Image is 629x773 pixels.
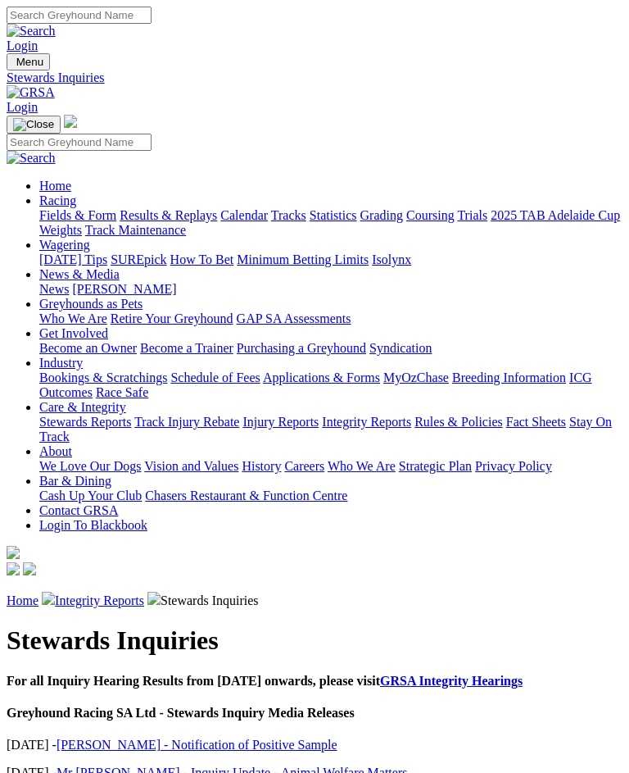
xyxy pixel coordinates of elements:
div: Racing [39,208,622,238]
a: Syndication [369,341,432,355]
a: Racing [39,193,76,207]
a: About [39,444,72,458]
a: Login [7,100,38,114]
a: Integrity Reports [322,415,411,429]
a: Trials [457,208,487,222]
a: MyOzChase [383,371,449,384]
a: Fact Sheets [506,415,566,429]
a: Become a Trainer [140,341,233,355]
a: Vision and Values [144,459,238,473]
a: Track Maintenance [85,223,186,237]
input: Search [7,134,152,151]
div: About [39,459,622,474]
a: Industry [39,356,83,370]
a: Isolynx [372,252,411,266]
a: Race Safe [96,385,148,399]
button: Toggle navigation [7,53,50,70]
a: Privacy Policy [475,459,552,473]
a: Weights [39,223,82,237]
a: Care & Integrity [39,400,126,414]
a: Integrity Reports [55,593,144,607]
a: 2025 TAB Adelaide Cup [491,208,620,222]
h4: Greyhound Racing SA Ltd - Stewards Inquiry Media Releases [7,706,622,721]
a: Get Involved [39,326,108,340]
span: Menu [16,56,43,68]
a: Stay On Track [39,415,612,443]
div: Wagering [39,252,622,267]
div: Greyhounds as Pets [39,311,622,326]
a: Grading [360,208,403,222]
a: Breeding Information [452,371,566,384]
a: Become an Owner [39,341,137,355]
a: Home [39,179,71,193]
a: Cash Up Your Club [39,489,142,502]
a: Bookings & Scratchings [39,371,167,384]
a: How To Bet [170,252,234,266]
a: Bar & Dining [39,474,111,488]
a: News & Media [39,267,120,281]
img: chevron-right.svg [147,592,161,605]
b: For all Inquiry Hearing Results from [DATE] onwards, please visit [7,674,523,688]
a: Retire Your Greyhound [111,311,233,325]
a: Careers [284,459,324,473]
a: SUREpick [111,252,166,266]
a: ICG Outcomes [39,371,592,399]
a: Fields & Form [39,208,116,222]
img: logo-grsa-white.png [64,115,77,128]
a: Statistics [310,208,357,222]
p: [DATE] - [7,738,622,753]
img: logo-grsa-white.png [7,546,20,559]
a: Who We Are [328,459,396,473]
a: Track Injury Rebate [134,415,239,429]
p: Stewards Inquiries [7,592,622,608]
a: Contact GRSA [39,503,118,517]
a: GAP SA Assessments [237,311,351,325]
a: Strategic Plan [399,459,472,473]
a: Applications & Forms [263,371,380,384]
a: Wagering [39,238,90,252]
a: Login To Blackbook [39,518,147,532]
a: Purchasing a Greyhound [237,341,366,355]
a: Schedule of Fees [170,371,260,384]
a: News [39,282,69,296]
a: We Love Our Dogs [39,459,141,473]
img: facebook.svg [7,562,20,575]
a: Minimum Betting Limits [237,252,369,266]
a: GRSA Integrity Hearings [380,674,523,688]
h1: Stewards Inquiries [7,625,622,656]
div: Care & Integrity [39,415,622,444]
div: Bar & Dining [39,489,622,503]
a: [PERSON_NAME] - Notification of Positive Sample [57,738,337,752]
div: News & Media [39,282,622,297]
img: Search [7,24,56,39]
a: History [242,459,281,473]
a: Results & Replays [120,208,217,222]
a: Stewards Inquiries [7,70,622,85]
img: chevron-right.svg [42,592,55,605]
a: Tracks [271,208,306,222]
a: [PERSON_NAME] [72,282,176,296]
div: Get Involved [39,341,622,356]
a: Coursing [406,208,455,222]
a: Stewards Reports [39,415,131,429]
a: Login [7,39,38,52]
a: Home [7,593,38,607]
button: Toggle navigation [7,116,61,134]
a: Rules & Policies [414,415,503,429]
a: Chasers Restaurant & Function Centre [145,489,347,502]
a: Greyhounds as Pets [39,297,143,311]
a: Calendar [220,208,268,222]
a: [DATE] Tips [39,252,107,266]
input: Search [7,7,152,24]
img: GRSA [7,85,55,100]
div: Industry [39,371,622,400]
img: Close [13,118,54,131]
img: Search [7,151,56,166]
img: twitter.svg [23,562,36,575]
a: Injury Reports [242,415,319,429]
a: Who We Are [39,311,107,325]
